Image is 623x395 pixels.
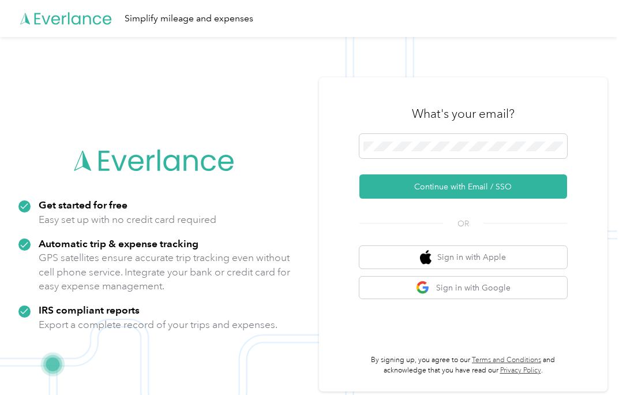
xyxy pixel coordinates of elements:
[39,199,127,211] strong: Get started for free
[420,250,431,264] img: apple logo
[472,356,541,364] a: Terms and Conditions
[359,246,567,269] button: apple logoSign in with Apple
[412,106,515,122] h3: What's your email?
[125,12,253,26] div: Simplify mileage and expenses
[359,277,567,299] button: google logoSign in with Google
[39,251,291,293] p: GPS satellites ensure accurate trip tracking even without cell phone service. Integrate your bank...
[39,237,198,249] strong: Automatic trip & expense tracking
[39,318,277,332] p: Export a complete record of your trips and expenses.
[359,174,567,199] button: Continue with Email / SSO
[443,218,483,230] span: OR
[39,304,140,316] strong: IRS compliant reports
[39,213,216,227] p: Easy set up with no credit card required
[416,281,430,295] img: google logo
[500,366,541,375] a: Privacy Policy
[359,355,567,375] p: By signing up, you agree to our and acknowledge that you have read our .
